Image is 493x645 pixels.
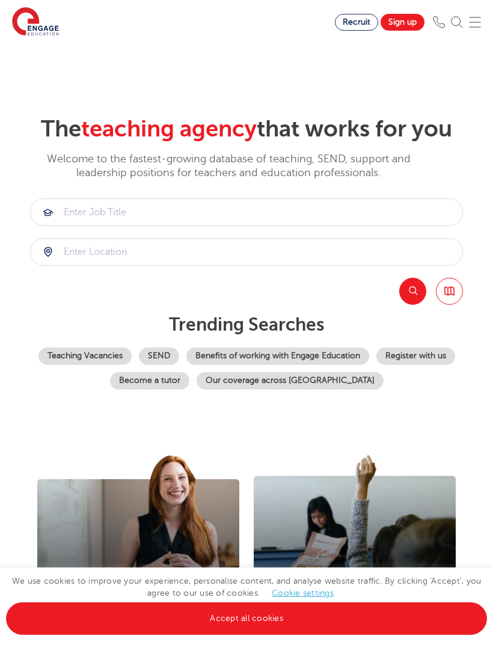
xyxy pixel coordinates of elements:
button: Search [399,278,426,305]
span: teaching agency [81,116,257,142]
p: Trending searches [30,314,463,335]
a: Benefits of working with Engage Education [186,347,369,365]
a: SEND [139,347,179,365]
img: Search [451,16,463,28]
p: Welcome to the fastest-growing database of teaching, SEND, support and leadership positions for t... [30,152,427,180]
input: Submit [31,239,462,265]
a: Become a tutor [110,372,189,390]
img: I'm a teacher looking for work [37,455,239,637]
div: Submit [30,198,463,226]
a: Teaching Vacancies [38,347,132,365]
a: Accept all cookies [6,602,487,635]
a: Sign up [381,14,424,31]
input: Submit [31,199,462,225]
h2: The that works for you [30,115,463,143]
div: Submit [30,238,463,266]
span: Recruit [343,17,370,26]
img: Engage Education [12,7,59,37]
a: Recruit [335,14,378,31]
a: Register with us [376,347,455,365]
img: I'm a school looking for teachers [254,455,456,634]
a: Our coverage across [GEOGRAPHIC_DATA] [197,372,384,390]
img: Mobile Menu [469,16,481,28]
a: Cookie settings [272,588,334,598]
span: We use cookies to improve your experience, personalise content, and analyse website traffic. By c... [6,576,487,623]
img: Phone [433,16,445,28]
